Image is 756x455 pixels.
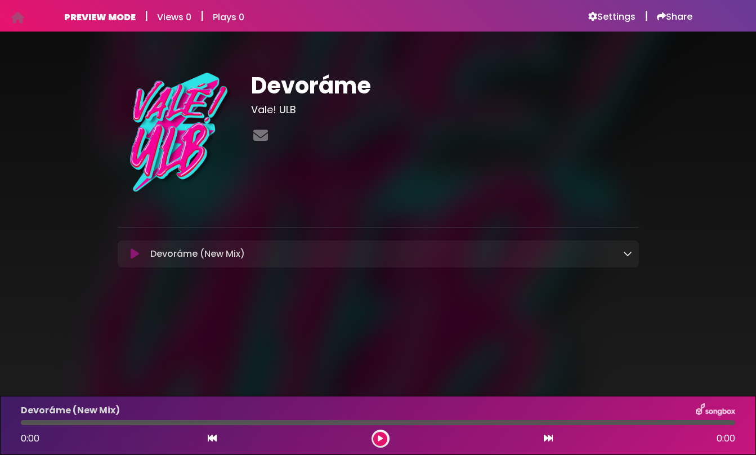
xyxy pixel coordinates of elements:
h5: | [645,9,648,23]
a: Share [657,11,692,23]
h6: Views 0 [157,12,191,23]
h6: PREVIEW MODE [64,12,136,23]
h3: Vale! ULB [251,104,639,116]
h1: Devoráme [251,72,639,99]
img: VSJTxdZiQgi6t0DN7UdD [118,72,238,193]
p: Devoráme (New Mix) [150,247,245,261]
h6: Plays 0 [213,12,244,23]
h5: | [145,9,148,23]
a: Settings [588,11,636,23]
h5: | [200,9,204,23]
